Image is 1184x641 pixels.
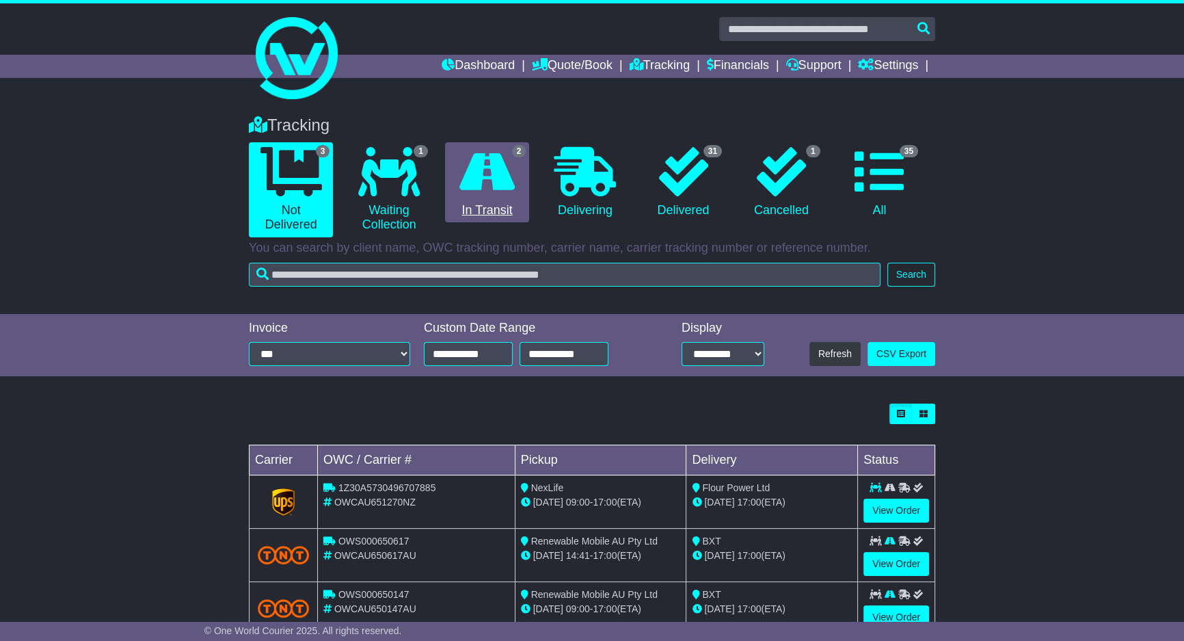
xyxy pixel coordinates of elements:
[887,263,935,287] button: Search
[737,603,761,614] span: 17:00
[702,589,721,600] span: BXT
[445,142,529,223] a: 2 In Transit
[704,497,734,508] span: [DATE]
[702,482,770,493] span: Flour Power Ltd
[863,499,929,523] a: View Order
[704,550,734,561] span: [DATE]
[521,495,681,510] div: - (ETA)
[521,602,681,616] div: - (ETA)
[707,55,769,78] a: Financials
[593,497,617,508] span: 17:00
[272,488,295,516] img: GetCarrierServiceLogo
[837,142,921,223] a: 35 All
[692,495,852,510] div: (ETA)
[334,497,416,508] span: OWCAU651270NZ
[316,145,330,157] span: 3
[318,445,515,475] td: OWC / Carrier #
[531,482,563,493] span: NexLife
[334,550,416,561] span: OWCAU650617AU
[334,603,416,614] span: OWCAU650147AU
[806,145,820,157] span: 1
[347,142,431,237] a: 1 Waiting Collection
[900,145,918,157] span: 35
[533,497,563,508] span: [DATE]
[512,145,526,157] span: 2
[692,602,852,616] div: (ETA)
[531,536,658,547] span: Renewable Mobile AU Pty Ltd
[543,142,627,223] a: Delivering
[533,603,563,614] span: [DATE]
[566,550,590,561] span: 14:41
[739,142,823,223] a: 1 Cancelled
[338,536,409,547] span: OWS000650617
[737,497,761,508] span: 17:00
[533,550,563,561] span: [DATE]
[682,321,764,336] div: Display
[703,145,722,157] span: 31
[204,625,402,636] span: © One World Courier 2025. All rights reserved.
[858,445,935,475] td: Status
[249,142,333,237] a: 3 Not Delivered
[737,550,761,561] span: 17:00
[786,55,842,78] a: Support
[250,445,318,475] td: Carrier
[867,342,935,366] a: CSV Export
[686,445,858,475] td: Delivery
[515,445,686,475] td: Pickup
[338,589,409,600] span: OWS000650147
[258,599,309,618] img: TNT_Domestic.png
[593,550,617,561] span: 17:00
[249,241,935,256] p: You can search by client name, OWC tracking number, carrier name, carrier tracking number or refe...
[692,549,852,563] div: (ETA)
[858,55,918,78] a: Settings
[704,603,734,614] span: [DATE]
[414,145,428,157] span: 1
[442,55,515,78] a: Dashboard
[863,605,929,629] a: View Order
[532,55,613,78] a: Quote/Book
[338,482,435,493] span: 1Z30A5730496707885
[249,321,410,336] div: Invoice
[593,603,617,614] span: 17:00
[702,536,721,547] span: BXT
[809,342,861,366] button: Refresh
[863,552,929,576] a: View Order
[424,321,643,336] div: Custom Date Range
[521,549,681,563] div: - (ETA)
[242,116,942,135] div: Tracking
[531,589,658,600] span: Renewable Mobile AU Pty Ltd
[258,546,309,564] img: TNT_Domestic.png
[566,603,590,614] span: 09:00
[566,497,590,508] span: 09:00
[630,55,690,78] a: Tracking
[641,142,725,223] a: 31 Delivered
